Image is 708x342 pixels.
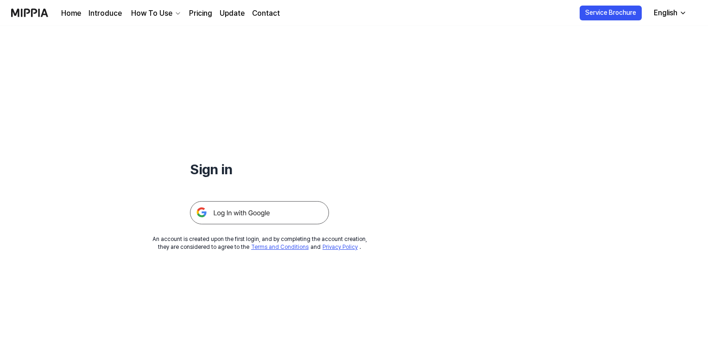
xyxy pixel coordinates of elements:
[152,235,367,251] div: An account is created upon the first login, and by completing the account creation, they are cons...
[129,8,182,19] button: How To Use
[322,244,358,250] a: Privacy Policy
[251,244,309,250] a: Terms and Conditions
[190,159,329,179] h1: Sign in
[189,8,212,19] a: Pricing
[61,8,81,19] a: Home
[88,8,122,19] a: Introduce
[646,4,692,22] button: English
[129,8,174,19] div: How To Use
[580,6,642,20] button: Service Brochure
[190,201,329,224] img: 구글 로그인 버튼
[252,8,280,19] a: Contact
[652,7,679,19] div: English
[220,8,245,19] a: Update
